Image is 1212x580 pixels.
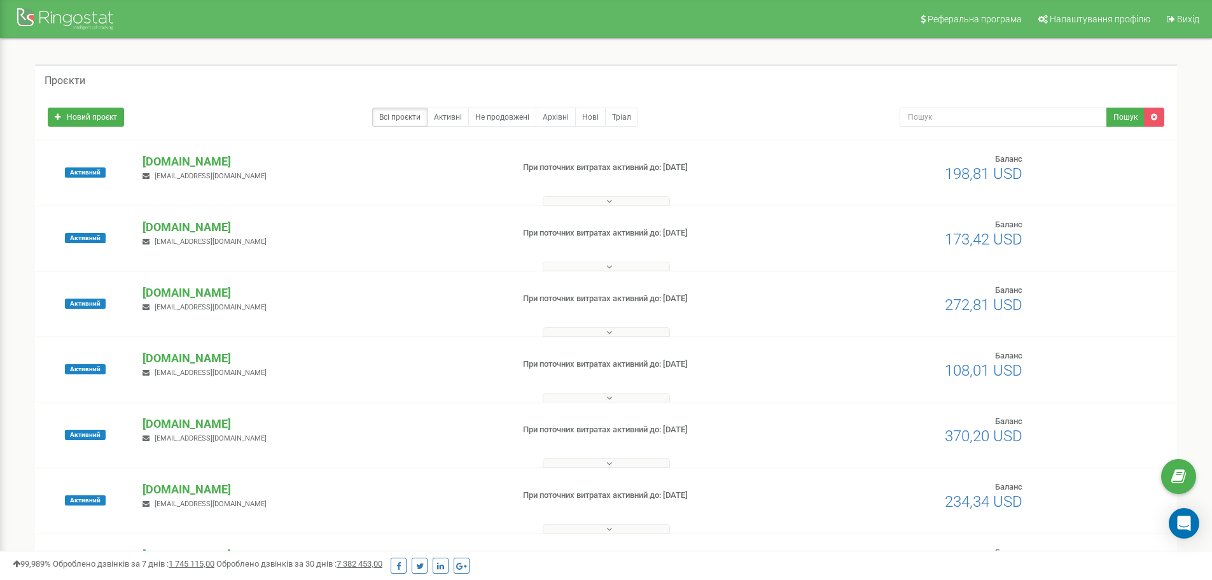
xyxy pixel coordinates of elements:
div: Open Intercom Messenger [1169,508,1199,539]
span: Оброблено дзвінків за 7 днів : [53,559,214,569]
p: При поточних витратах активний до: [DATE] [523,358,788,371]
p: [DOMAIN_NAME] [143,153,502,170]
a: Не продовжені [468,108,536,127]
p: [DOMAIN_NAME] [143,481,502,498]
span: 99,989% [13,559,51,569]
button: Пошук [1106,108,1145,127]
p: При поточних витратах активний до: [DATE] [523,162,788,174]
u: 1 745 115,00 [169,559,214,569]
a: Новий проєкт [48,108,124,127]
p: [DOMAIN_NAME] [143,547,502,563]
span: Баланс [995,548,1022,557]
a: Всі проєкти [372,108,428,127]
p: При поточних витратах активний до: [DATE] [523,490,788,502]
span: 108,01 USD [945,362,1022,379]
span: Баланс [995,220,1022,229]
span: Оброблено дзвінків за 30 днів : [216,559,382,569]
span: Активний [65,299,106,309]
p: [DOMAIN_NAME] [143,350,502,367]
p: При поточних витратах активний до: [DATE] [523,227,788,239]
a: Тріал [605,108,638,127]
span: Баланс [995,416,1022,426]
span: Вихід [1177,14,1199,24]
span: 370,20 USD [945,427,1022,445]
span: [EMAIL_ADDRESS][DOMAIN_NAME] [155,237,267,246]
span: Баланс [995,154,1022,164]
span: Реферальна програма [928,14,1022,24]
input: Пошук [900,108,1107,127]
span: [EMAIL_ADDRESS][DOMAIN_NAME] [155,434,267,442]
span: [EMAIL_ADDRESS][DOMAIN_NAME] [155,500,267,508]
span: 272,81 USD [945,296,1022,314]
span: Активний [65,167,106,178]
span: Активний [65,430,106,440]
a: Нові [575,108,606,127]
span: Баланс [995,351,1022,360]
span: Активний [65,364,106,374]
span: Налаштування профілю [1050,14,1150,24]
span: [EMAIL_ADDRESS][DOMAIN_NAME] [155,303,267,311]
span: 173,42 USD [945,230,1022,248]
p: [DOMAIN_NAME] [143,285,502,301]
p: [DOMAIN_NAME] [143,219,502,236]
u: 7 382 453,00 [337,559,382,569]
span: Баланс [995,285,1022,295]
span: 198,81 USD [945,165,1022,183]
a: Активні [427,108,469,127]
p: При поточних витратах активний до: [DATE] [523,424,788,436]
span: [EMAIL_ADDRESS][DOMAIN_NAME] [155,172,267,180]
h5: Проєкти [45,75,85,87]
span: Активний [65,495,106,506]
span: [EMAIL_ADDRESS][DOMAIN_NAME] [155,369,267,377]
span: Активний [65,233,106,243]
span: 234,34 USD [945,493,1022,511]
a: Архівні [536,108,576,127]
span: Баланс [995,482,1022,492]
p: [DOMAIN_NAME] [143,416,502,432]
p: При поточних витратах активний до: [DATE] [523,293,788,305]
